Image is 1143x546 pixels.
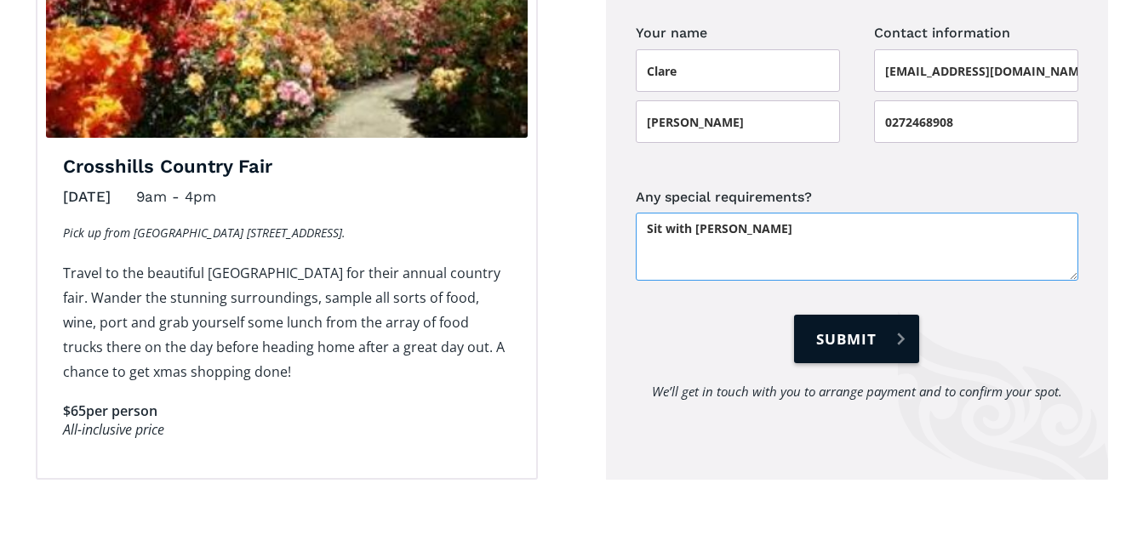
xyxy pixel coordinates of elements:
[63,222,511,243] p: Pick up from [GEOGRAPHIC_DATA] [STREET_ADDRESS].
[636,185,1078,208] label: Any special requirements?
[63,184,111,210] div: [DATE]
[794,315,918,363] input: Submit
[636,20,1078,437] form: Day trip booking
[636,100,840,143] input: Last name
[63,261,511,384] p: Travel to the beautiful [GEOGRAPHIC_DATA] for their annual country fair. Wander the stunning surr...
[63,421,511,439] div: All-inclusive price
[636,20,707,45] legend: Your name
[86,401,157,421] div: per person
[874,100,1078,143] input: Phone
[136,184,216,210] div: 9am - 4pm
[63,155,511,179] h3: Crosshills Country Fair
[652,380,1062,403] div: We’ll get in touch with you to arrange payment and to confirm your spot.
[636,49,840,92] input: First name
[63,401,86,421] div: $65
[874,49,1078,92] input: Email
[874,20,1010,45] legend: Contact information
